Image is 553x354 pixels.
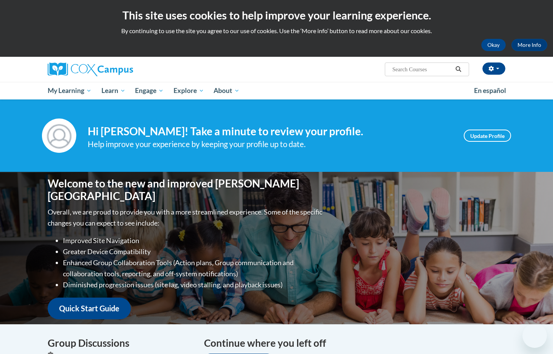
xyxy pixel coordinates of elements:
a: Quick Start Guide [48,298,131,319]
button: Okay [481,39,506,51]
iframe: Button to launch messaging window [522,324,547,348]
a: About [209,82,245,99]
span: Learn [101,86,125,95]
p: Overall, we are proud to provide you with a more streamlined experience. Some of the specific cha... [48,207,324,229]
img: Profile Image [42,119,76,153]
a: My Learning [43,82,96,99]
h2: This site uses cookies to help improve your learning experience. [6,8,547,23]
h4: Continue where you left off [204,336,505,351]
div: Main menu [36,82,517,99]
span: About [214,86,240,95]
div: Help improve your experience by keeping your profile up to date. [88,138,452,151]
a: Learn [96,82,130,99]
img: Cox Campus [48,62,133,76]
h1: Welcome to the new and improved [PERSON_NAME][GEOGRAPHIC_DATA] [48,177,324,203]
span: Engage [135,86,164,95]
button: Search [453,65,464,74]
a: En español [469,83,511,99]
a: Update Profile [464,130,511,142]
span: En español [474,86,506,95]
input: Search Courses [392,65,453,74]
a: More Info [511,39,547,51]
li: Greater Device Compatibility [63,246,324,257]
button: Account Settings [482,62,505,75]
a: Cox Campus [48,62,193,76]
a: Engage [130,82,169,99]
li: Diminished progression issues (site lag, video stalling, and playback issues) [63,279,324,290]
li: Improved Site Navigation [63,235,324,246]
span: My Learning [48,86,92,95]
h4: Group Discussions [48,336,193,351]
p: By continuing to use the site you agree to our use of cookies. Use the ‘More info’ button to read... [6,27,547,35]
span: Explore [174,86,204,95]
a: Explore [169,82,209,99]
li: Enhanced Group Collaboration Tools (Action plans, Group communication and collaboration tools, re... [63,257,324,279]
h4: Hi [PERSON_NAME]! Take a minute to review your profile. [88,125,452,138]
